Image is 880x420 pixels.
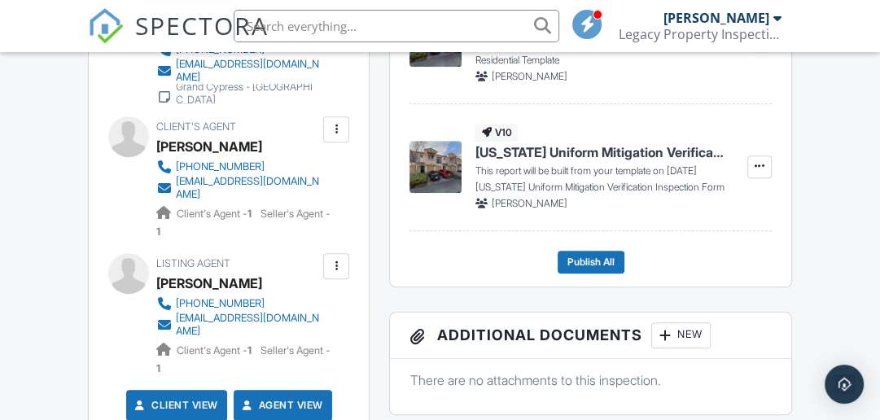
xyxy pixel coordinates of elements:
div: [EMAIL_ADDRESS][DOMAIN_NAME] [176,312,319,338]
a: SPECTORA [88,22,269,56]
a: Agent View [239,397,323,413]
strong: 1 [247,208,252,220]
h3: Additional Documents [390,313,790,359]
strong: 1 [156,362,160,374]
div: [PERSON_NAME] [663,10,769,26]
input: Search everything... [234,10,559,42]
div: [PHONE_NUMBER] [176,160,265,173]
p: There are no attachments to this inspection. [409,371,771,389]
div: Grand Cypress - [GEOGRAPHIC_DATA] [176,81,319,107]
a: [EMAIL_ADDRESS][DOMAIN_NAME] [156,175,319,201]
img: The Best Home Inspection Software - Spectora [88,8,124,44]
span: SPECTORA [135,8,269,42]
a: [PERSON_NAME] [156,134,262,159]
div: [PHONE_NUMBER] [176,297,265,310]
a: [PHONE_NUMBER] [156,295,319,312]
div: New [651,322,711,348]
a: Client View [132,397,218,413]
div: [EMAIL_ADDRESS][DOMAIN_NAME] [176,58,319,84]
strong: 1 [156,225,160,238]
span: Client's Agent [156,120,236,133]
a: [EMAIL_ADDRESS][DOMAIN_NAME] [156,312,319,338]
span: Listing Agent [156,257,230,269]
div: Open Intercom Messenger [825,365,864,404]
a: [PERSON_NAME] [156,271,262,295]
div: Legacy Property Inspections [619,26,781,42]
span: Client's Agent - [177,208,254,220]
div: [EMAIL_ADDRESS][DOMAIN_NAME] [176,175,319,201]
a: [PHONE_NUMBER] [156,159,319,175]
a: [EMAIL_ADDRESS][DOMAIN_NAME] [156,58,319,84]
span: Client's Agent - [177,344,254,357]
strong: 1 [247,344,252,357]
